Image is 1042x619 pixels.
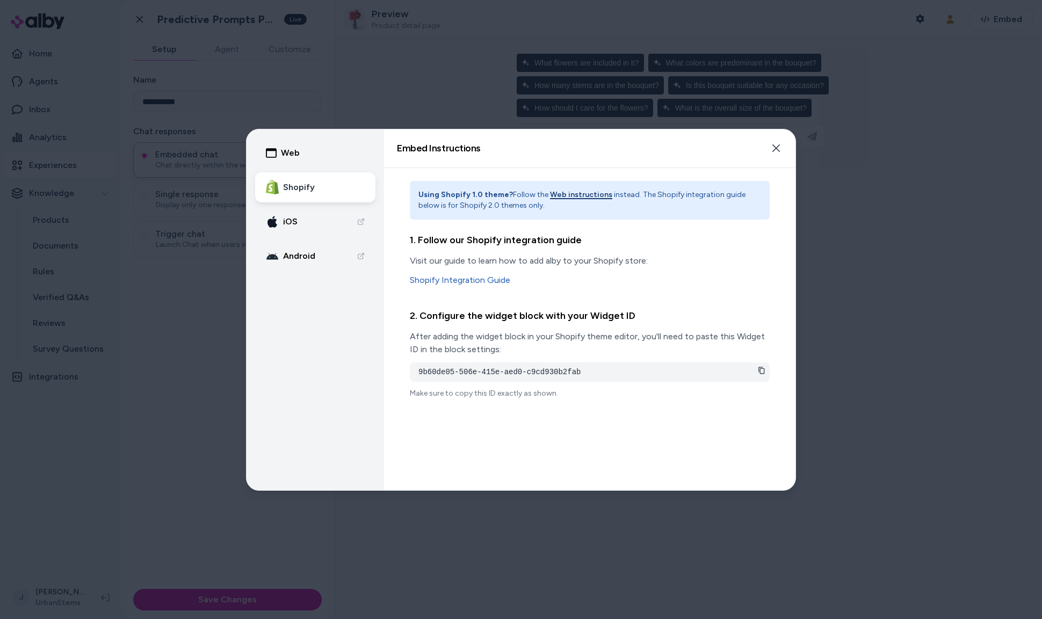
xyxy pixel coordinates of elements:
button: Web [255,138,375,168]
img: Shopify Logo [266,180,279,194]
h3: 1. Follow our Shopify integration guide [410,232,770,248]
p: Follow the instead. The Shopify integration guide below is for Shopify 2.0 themes only. [418,190,761,211]
pre: 9b60de05-506e-415e-aed0-c9cd930b2fab [418,367,761,377]
a: android Android [255,241,375,271]
button: Web instructions [550,190,612,200]
div: Android [266,250,315,263]
p: Make sure to copy this ID exactly as shown. [410,388,770,399]
h2: Embed Instructions [397,143,481,153]
img: android [266,250,279,263]
div: iOS [266,215,298,228]
a: apple-icon iOS [255,207,375,237]
img: apple-icon [266,215,279,228]
strong: Using Shopify 1.0 theme? [418,190,513,199]
p: Visit our guide to learn how to add alby to your Shopify store: [410,254,770,267]
p: After adding the widget block in your Shopify theme editor, you'll need to paste this Widget ID i... [410,330,770,356]
h3: 2. Configure the widget block with your Widget ID [410,308,770,324]
button: Shopify [255,172,375,202]
a: Shopify Integration Guide [410,274,770,287]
